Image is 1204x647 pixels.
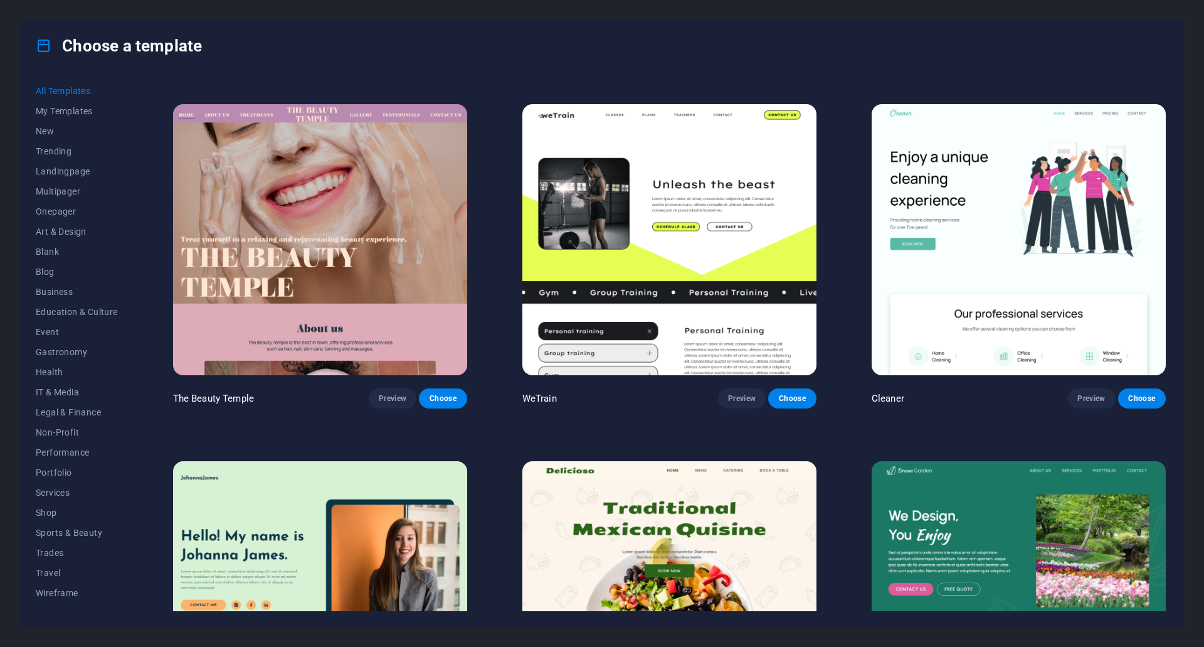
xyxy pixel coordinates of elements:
button: Onepager [36,201,118,222]
span: Shop [36,508,118,518]
span: Onepager [36,206,118,217]
button: Gastronomy [36,342,118,362]
span: Event [36,327,118,337]
button: New [36,121,118,141]
button: Preview [369,388,416,409]
button: IT & Media [36,382,118,402]
span: Choose [429,393,457,404]
span: New [36,126,118,136]
span: Choose [778,393,806,404]
button: Travel [36,563,118,583]
button: Trending [36,141,118,161]
h4: Choose a template [36,36,202,56]
button: Preview [718,388,766,409]
span: Art & Design [36,227,118,237]
button: Trades [36,543,118,563]
span: Business [36,287,118,297]
button: Choose [768,388,816,409]
span: Blog [36,267,118,277]
span: Choose [1128,393,1156,404]
img: WeTrain [522,104,816,375]
span: Travel [36,568,118,578]
button: Choose [1118,388,1166,409]
span: Performance [36,447,118,457]
p: WeTrain [522,392,557,405]
span: Preview [728,393,756,404]
button: Event [36,322,118,342]
p: Cleaner [872,392,904,405]
span: Landingpage [36,166,118,176]
button: Wireframe [36,583,118,603]
span: My Templates [36,106,118,116]
span: Preview [379,393,406,404]
span: Trades [36,548,118,558]
button: Legal & Finance [36,402,118,422]
button: Multipager [36,181,118,201]
button: Blank [36,242,118,262]
img: The Beauty Temple [173,104,467,375]
span: Health [36,367,118,377]
span: Multipager [36,186,118,196]
button: Preview [1067,388,1115,409]
p: The Beauty Temple [173,392,254,405]
span: Sports & Beauty [36,528,118,538]
button: Health [36,362,118,382]
span: Non-Profit [36,427,118,437]
button: Non-Profit [36,422,118,442]
button: Sports & Beauty [36,523,118,543]
button: Services [36,483,118,503]
span: Blank [36,247,118,257]
img: Cleaner [872,104,1166,375]
button: Shop [36,503,118,523]
span: Legal & Finance [36,407,118,417]
span: Preview [1077,393,1105,404]
button: Blog [36,262,118,282]
button: Landingpage [36,161,118,181]
span: Wireframe [36,588,118,598]
span: Portfolio [36,468,118,478]
span: All Templates [36,86,118,96]
span: IT & Media [36,387,118,397]
span: Services [36,488,118,498]
button: Choose [419,388,467,409]
button: Portfolio [36,463,118,483]
span: Gastronomy [36,347,118,357]
span: Trending [36,146,118,156]
button: My Templates [36,101,118,121]
button: Education & Culture [36,302,118,322]
button: Art & Design [36,222,118,242]
button: All Templates [36,81,118,101]
span: Education & Culture [36,307,118,317]
button: Performance [36,442,118,463]
button: Business [36,282,118,302]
